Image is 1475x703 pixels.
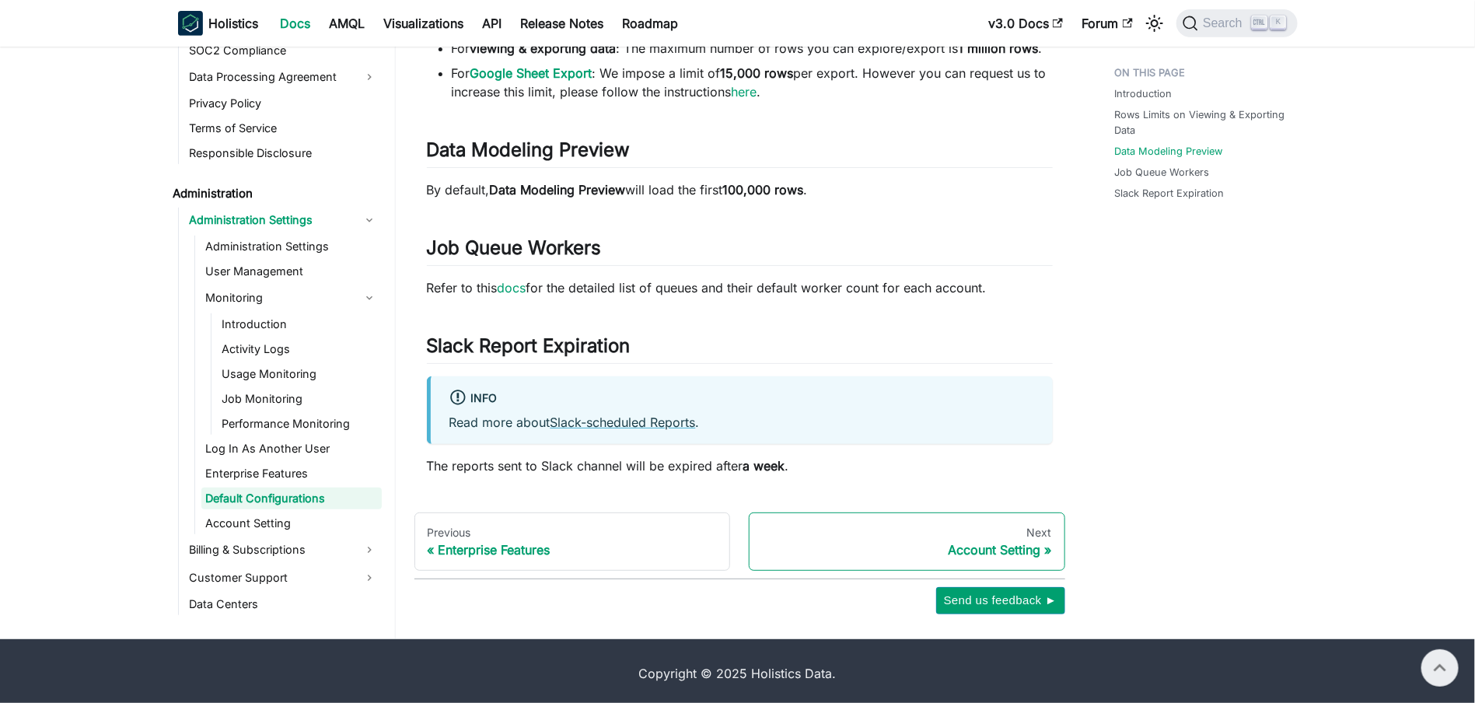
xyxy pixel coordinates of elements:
a: Data Centers [185,593,382,615]
a: Release Notes [512,11,613,36]
a: Rows Limits on Viewing & Exporting Data [1115,107,1288,137]
a: v3.0 Docs [980,11,1073,36]
strong: 100,000 rows [723,182,804,198]
div: Next [762,526,1052,540]
h2: Job Queue Workers [427,236,1053,266]
div: info [449,389,1034,409]
a: Account Setting [201,512,382,534]
a: Slack Report Expiration [1115,186,1225,201]
div: Account Setting [762,542,1052,558]
a: Introduction [1115,86,1173,101]
a: NextAccount Setting [749,512,1065,572]
a: PreviousEnterprise Features [414,512,731,572]
strong: 15,000 rows [721,65,794,81]
a: Billing & Subscriptions [185,537,382,562]
li: For : We impose a limit of per export. However you can request us to increase this limit, please ... [452,64,1053,101]
p: By default, will load the first . [427,180,1053,199]
a: Enterprise Features [201,463,382,484]
a: Data Modeling Preview [1115,144,1223,159]
img: Holistics [178,11,203,36]
a: Administration Settings [201,236,382,257]
a: Privacy Policy [185,93,382,114]
a: AMQL [320,11,375,36]
button: Search (Ctrl+K) [1176,9,1297,37]
a: Monitoring [201,285,382,310]
a: Forum [1073,11,1142,36]
strong: Data Modeling Preview [490,182,626,198]
a: Docs [271,11,320,36]
b: Holistics [209,14,259,33]
a: here [732,84,757,100]
p: The reports sent to Slack channel will be expired after . [427,456,1053,475]
p: Refer to this for the detailed list of queues and their default worker count for each account. [427,278,1053,297]
span: Send us feedback ► [944,590,1057,610]
h2: Data Modeling Preview [427,138,1053,168]
a: API [474,11,512,36]
div: Copyright © 2025 Holistics Data. [243,664,1232,683]
a: Usage Monitoring [218,363,382,385]
a: Data Processing Agreement [185,65,382,89]
a: Visualizations [375,11,474,36]
a: Default Configurations [201,488,382,509]
a: Job Queue Workers [1115,165,1210,180]
div: Previous [428,526,718,540]
a: Terms of Service [185,117,382,139]
a: HolisticsHolistics [178,11,259,36]
a: docs [498,280,526,296]
button: Send us feedback ► [936,587,1065,614]
a: Google Sheet Export [470,65,592,81]
button: Switch between dark and light mode (currently light mode) [1142,11,1167,36]
nav: Docs pages [414,512,1065,572]
strong: 1 million rows [959,40,1039,56]
span: Search [1198,16,1252,30]
a: Introduction [218,313,382,335]
a: Slack-scheduled Reports [551,414,696,430]
a: Log In As Another User [201,438,382,460]
p: Read more about . [449,413,1034,432]
a: Administration Settings [185,208,382,233]
a: Responsible Disclosure [185,142,382,164]
div: Enterprise Features [428,542,718,558]
a: User Management [201,261,382,282]
strong: a week [743,458,785,474]
a: Others [169,634,382,656]
li: For : The maximum number of rows you can explore/export is . [452,39,1053,58]
a: Customer Support [185,565,382,590]
h2: Slack Report Expiration [427,334,1053,364]
a: Activity Logs [218,338,382,360]
button: Scroll back to top [1421,649,1459,687]
a: Performance Monitoring [218,413,382,435]
a: Administration [169,183,382,205]
strong: viewing & exporting data [470,40,617,56]
kbd: K [1271,16,1286,30]
a: Roadmap [613,11,688,36]
a: SOC2 Compliance [185,40,382,61]
a: Job Monitoring [218,388,382,410]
